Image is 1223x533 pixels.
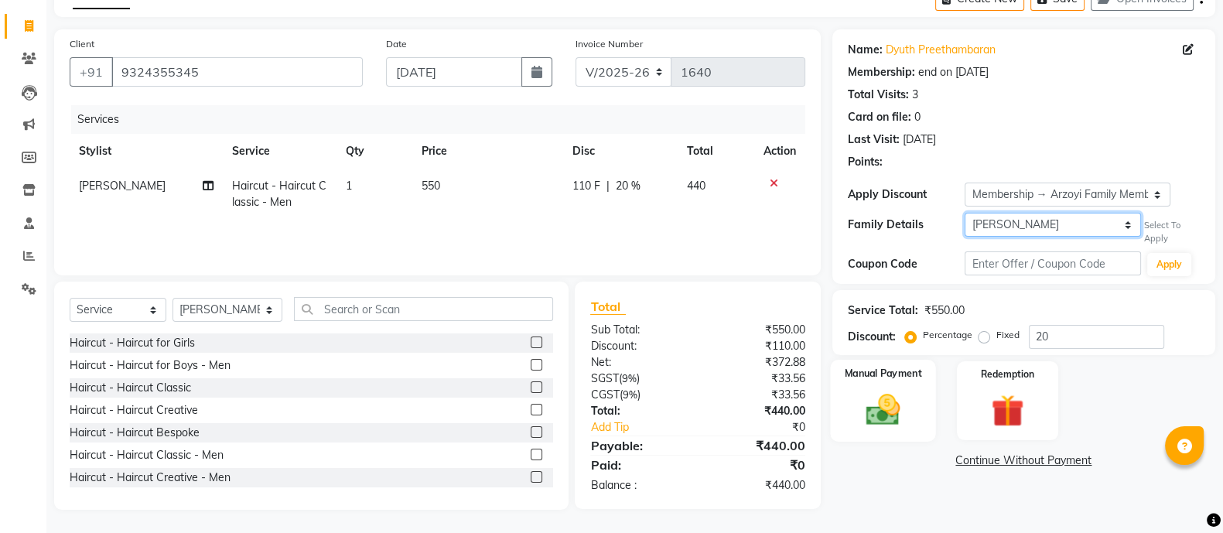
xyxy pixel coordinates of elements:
div: Payable: [579,436,698,455]
div: end on [DATE] [918,64,989,80]
button: +91 [70,57,113,87]
div: ₹440.00 [698,403,817,419]
span: | [606,178,610,194]
a: Add Tip [579,419,717,436]
div: Service Total: [848,302,918,319]
div: ₹372.88 [698,354,817,371]
div: Haircut - Haircut for Boys - Men [70,357,231,374]
div: Card on file: [848,109,911,125]
div: Haircut - Haircut for Girls [70,335,195,351]
div: Name: [848,42,883,58]
label: Redemption [981,367,1034,381]
th: Service [223,134,336,169]
div: Paid: [579,456,698,474]
label: Date [386,37,407,51]
label: Invoice Number [576,37,643,51]
span: 9% [621,372,636,384]
th: Disc [563,134,678,169]
div: Services [71,105,817,134]
div: Haircut - Haircut Classic - Men [70,447,224,463]
div: 0 [914,109,921,125]
th: Stylist [70,134,223,169]
div: Points: [848,154,883,170]
div: ₹33.56 [698,371,817,387]
span: CGST [590,388,619,401]
div: Discount: [579,338,698,354]
label: Percentage [923,328,972,342]
span: Haircut - Haircut Classic - Men [232,179,326,209]
div: Select To Apply [1144,219,1200,245]
div: ₹440.00 [698,477,817,494]
label: Fixed [996,328,1020,342]
div: ₹550.00 [924,302,965,319]
span: 550 [422,179,440,193]
th: Qty [336,134,412,169]
div: ₹0 [698,456,817,474]
div: [DATE] [903,132,936,148]
div: Family Details [848,217,965,233]
div: Total: [579,403,698,419]
th: Price [412,134,563,169]
div: Coupon Code [848,256,965,272]
img: _cash.svg [856,390,910,429]
input: Enter Offer / Coupon Code [965,251,1141,275]
div: Total Visits: [848,87,909,103]
input: Search by Name/Mobile/Email/Code [111,57,363,87]
input: Search or Scan [294,297,553,321]
a: Dyuth Preethambaran [886,42,996,58]
div: ( ) [579,371,698,387]
img: _gift.svg [981,391,1033,431]
button: Apply [1147,253,1191,276]
div: Haircut - Haircut Classic [70,380,191,396]
div: ( ) [579,387,698,403]
span: 1 [346,179,352,193]
span: SGST [590,371,618,385]
a: Continue Without Payment [835,453,1212,469]
span: 9% [622,388,637,401]
th: Action [754,134,805,169]
div: Membership: [848,64,915,80]
span: Total [590,299,626,315]
div: Last Visit: [848,132,900,148]
div: Apply Discount [848,186,965,203]
div: Haircut - Haircut Bespoke [70,425,200,441]
div: ₹440.00 [698,436,817,455]
span: [PERSON_NAME] [79,179,166,193]
th: Total [678,134,754,169]
div: Haircut - Haircut Creative - Men [70,470,231,486]
div: ₹33.56 [698,387,817,403]
div: ₹550.00 [698,322,817,338]
span: 20 % [616,178,641,194]
div: Discount: [848,329,896,345]
label: Manual Payment [844,366,921,381]
div: Haircut - Haircut Creative [70,402,198,419]
div: Balance : [579,477,698,494]
span: 110 F [572,178,600,194]
div: 3 [912,87,918,103]
span: 440 [687,179,705,193]
div: ₹110.00 [698,338,817,354]
label: Client [70,37,94,51]
div: Net: [579,354,698,371]
div: ₹0 [718,419,817,436]
div: Sub Total: [579,322,698,338]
